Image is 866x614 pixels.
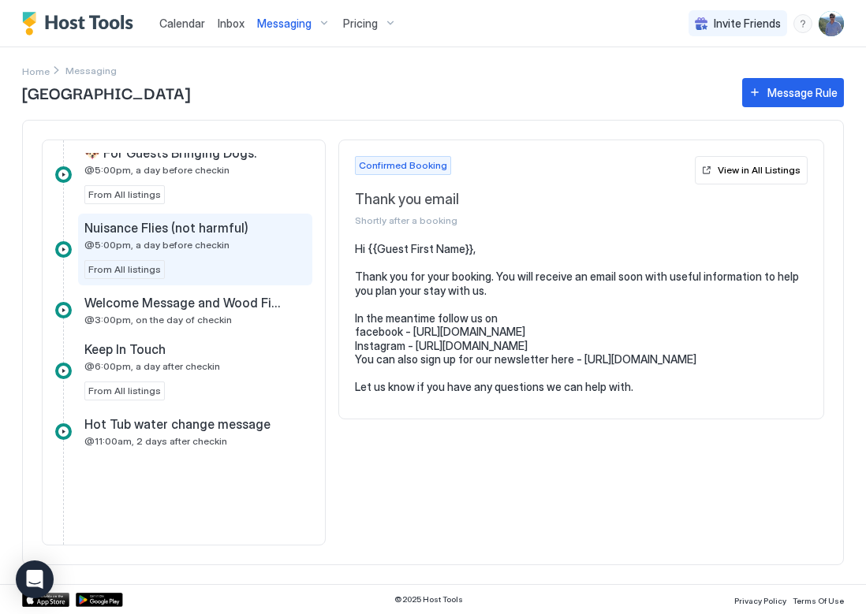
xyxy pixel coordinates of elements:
button: Message Rule [742,78,844,107]
span: @11:00am, 2 days after checkin [84,435,227,447]
span: © 2025 Host Tools [394,594,463,605]
span: Welcome Message and Wood Fired Hot Tub Lighting Instructions. [84,295,281,311]
a: Inbox [218,15,244,32]
span: Pricing [343,17,378,31]
span: Home [22,65,50,77]
span: Keep In Touch [84,341,166,357]
div: Message Rule [767,84,838,101]
a: Host Tools Logo [22,12,140,35]
div: Open Intercom Messenger [16,560,54,598]
span: @6:00pm, a day after checkin [84,360,220,372]
div: menu [793,14,812,33]
span: Terms Of Use [793,596,844,605]
a: Home [22,62,50,79]
span: Messaging [257,17,312,31]
span: Invite Friends [714,17,781,31]
div: Breadcrumb [22,62,50,79]
span: From All listings [88,262,161,277]
a: Calendar [159,15,205,32]
span: Breadcrumb [65,65,117,76]
span: From All listings [88,384,161,398]
span: Nuisance Flies (not harmful) [84,220,248,236]
a: App Store [22,593,69,607]
button: View in All Listings [695,156,808,184]
span: From All listings [88,188,161,202]
span: @5:00pm, a day before checkin [84,164,230,176]
div: User profile [819,11,844,36]
span: Privacy Policy [734,596,786,605]
div: View in All Listings [718,163,801,177]
a: Terms Of Use [793,591,844,608]
span: [GEOGRAPHIC_DATA] [22,80,726,104]
span: Shortly after a booking [355,214,689,226]
pre: Hi {{Guest First Name}}, Thank you for your booking. You will receive an email soon with useful i... [355,242,808,394]
span: @5:00pm, a day before checkin [84,239,230,251]
span: Thank you email [355,191,689,209]
span: Hot Tub water change message [84,416,271,432]
span: Inbox [218,17,244,30]
span: 🐶 For Guests Bringing Dogs. [84,145,256,161]
a: Privacy Policy [734,591,786,608]
a: Google Play Store [76,593,123,607]
span: @3:00pm, on the day of checkin [84,314,232,326]
span: Confirmed Booking [359,158,447,173]
span: Calendar [159,17,205,30]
